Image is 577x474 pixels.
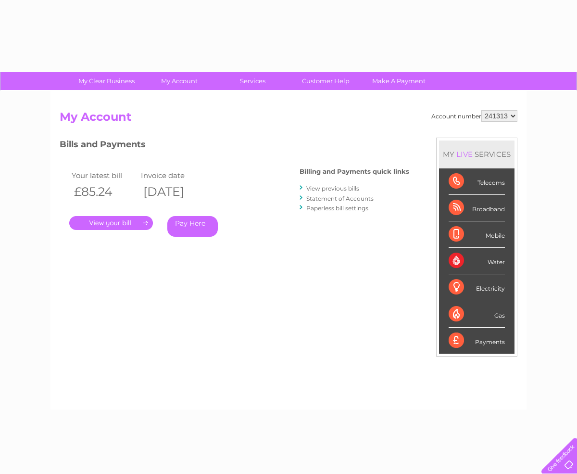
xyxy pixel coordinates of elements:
[69,216,153,230] a: .
[449,328,505,354] div: Payments
[60,110,517,128] h2: My Account
[449,248,505,274] div: Water
[449,195,505,221] div: Broadband
[286,72,365,90] a: Customer Help
[454,150,475,159] div: LIVE
[60,138,409,154] h3: Bills and Payments
[449,274,505,301] div: Electricity
[306,205,368,212] a: Paperless bill settings
[167,216,218,237] a: Pay Here
[449,221,505,248] div: Mobile
[359,72,439,90] a: Make A Payment
[213,72,292,90] a: Services
[439,141,514,168] div: MY SERVICES
[69,169,138,182] td: Your latest bill
[431,110,517,122] div: Account number
[449,301,505,328] div: Gas
[306,185,359,192] a: View previous bills
[306,195,374,202] a: Statement of Accounts
[138,182,208,202] th: [DATE]
[300,168,409,175] h4: Billing and Payments quick links
[69,182,138,202] th: £85.24
[449,168,505,195] div: Telecoms
[67,72,146,90] a: My Clear Business
[140,72,219,90] a: My Account
[138,169,208,182] td: Invoice date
